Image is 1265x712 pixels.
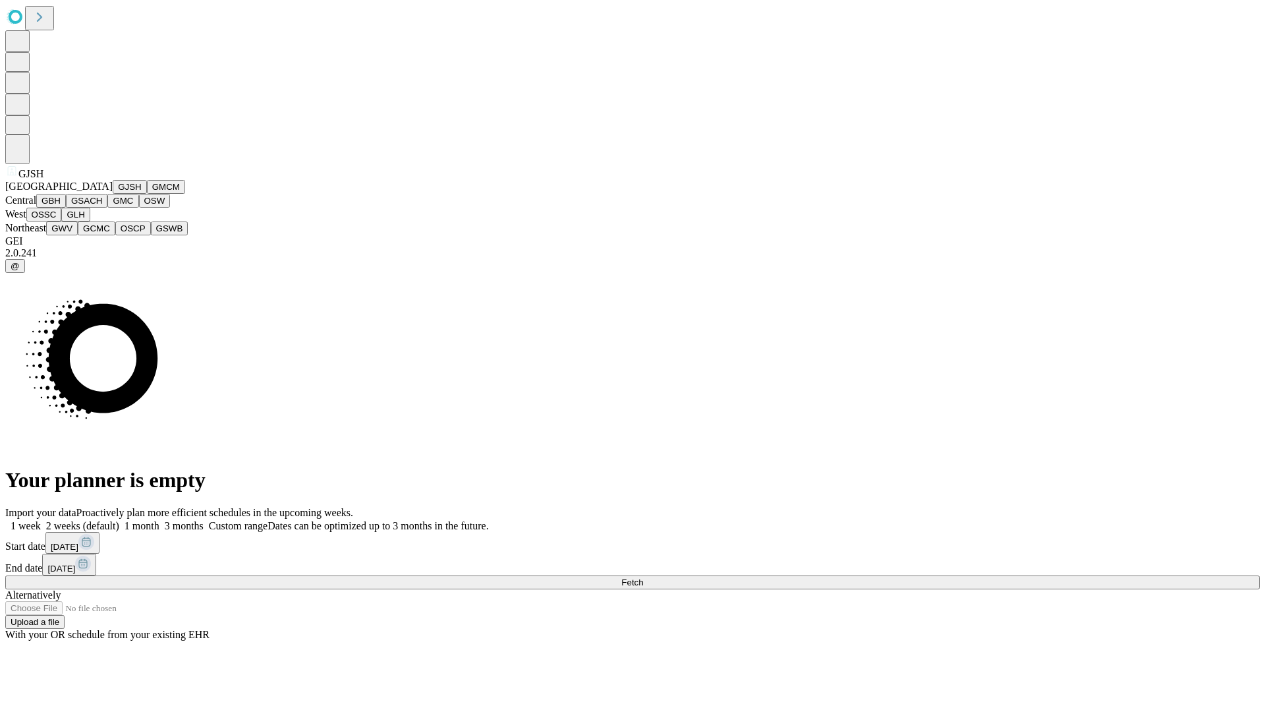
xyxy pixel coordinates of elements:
[209,520,267,531] span: Custom range
[45,532,99,554] button: [DATE]
[5,259,25,273] button: @
[125,520,159,531] span: 1 month
[267,520,488,531] span: Dates can be optimized up to 3 months in the future.
[139,194,171,208] button: OSW
[5,554,1260,576] div: End date
[47,564,75,574] span: [DATE]
[5,589,61,601] span: Alternatively
[26,208,62,222] button: OSSC
[11,261,20,271] span: @
[5,194,36,206] span: Central
[78,222,115,235] button: GCMC
[61,208,90,222] button: GLH
[5,615,65,629] button: Upload a file
[5,532,1260,554] div: Start date
[76,507,353,518] span: Proactively plan more efficient schedules in the upcoming weeks.
[113,180,147,194] button: GJSH
[621,578,643,587] span: Fetch
[107,194,138,208] button: GMC
[51,542,78,552] span: [DATE]
[46,520,119,531] span: 2 weeks (default)
[42,554,96,576] button: [DATE]
[5,247,1260,259] div: 2.0.241
[46,222,78,235] button: GWV
[5,222,46,233] span: Northeast
[11,520,41,531] span: 1 week
[5,507,76,518] span: Import your data
[115,222,151,235] button: OSCP
[5,208,26,220] span: West
[147,180,185,194] button: GMCM
[5,235,1260,247] div: GEI
[5,468,1260,492] h1: Your planner is empty
[5,576,1260,589] button: Fetch
[5,181,113,192] span: [GEOGRAPHIC_DATA]
[5,629,210,640] span: With your OR schedule from your existing EHR
[66,194,107,208] button: GSACH
[36,194,66,208] button: GBH
[165,520,204,531] span: 3 months
[18,168,43,179] span: GJSH
[151,222,188,235] button: GSWB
